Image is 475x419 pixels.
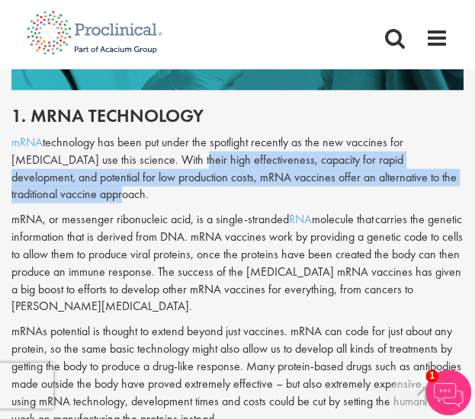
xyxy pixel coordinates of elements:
[425,369,471,415] img: Chatbot
[425,369,438,382] span: 1
[289,211,312,227] a: RNA
[11,211,464,315] p: mRNA, or messenger ribonucleic acid, is a single-stranded molecule that carries the genetic infor...
[11,134,43,150] a: mRNA
[11,106,464,126] h2: 1. mRNA technology
[11,134,464,203] p: technology has been put under the spotlight recently as the new vaccines for [MEDICAL_DATA] use t...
